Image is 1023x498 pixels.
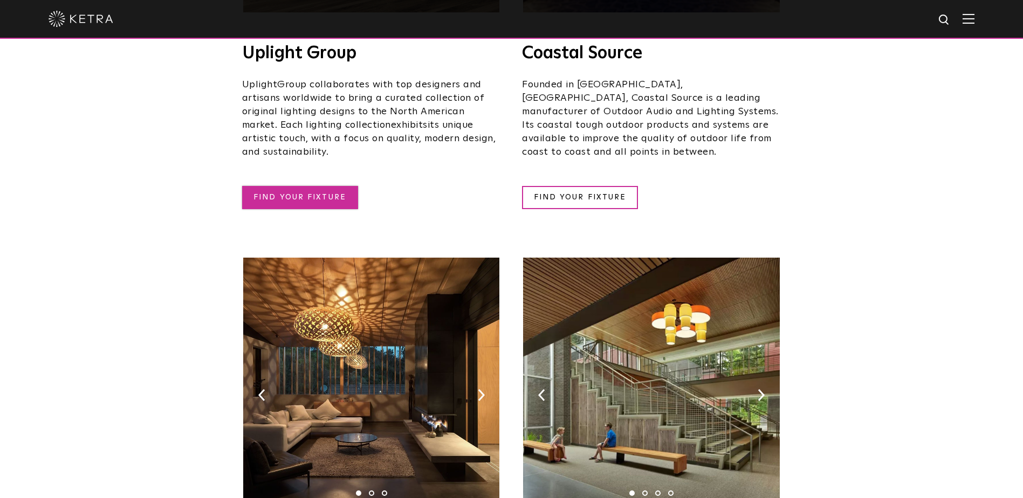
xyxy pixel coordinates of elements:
span: Group collaborates with top designers and artisans worldwide to bring a curated collection of ori... [242,80,485,130]
span: exhibits [391,120,428,130]
img: Hamburger%20Nav.svg [963,13,974,24]
img: arrow-right-black.svg [478,389,485,401]
a: FIND YOUR FIXTURE [242,186,358,209]
img: arrow-left-black.svg [538,389,545,401]
img: arrow-right-black.svg [758,389,765,401]
h4: Uplight Group [242,45,501,62]
img: arrow-left-black.svg [258,389,265,401]
a: FIND YOUR FIXTURE [522,186,638,209]
img: search icon [938,13,951,27]
span: its unique artistic touch, with a focus on quality, modern design, and sustainability. [242,120,496,157]
img: ketra-logo-2019-white [49,11,113,27]
span: Founded in [GEOGRAPHIC_DATA], [GEOGRAPHIC_DATA], Coastal Source is a leading manufacturer of Outd... [522,80,779,157]
span: Uplight [242,80,278,89]
h4: Coastal Source [522,45,781,62]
